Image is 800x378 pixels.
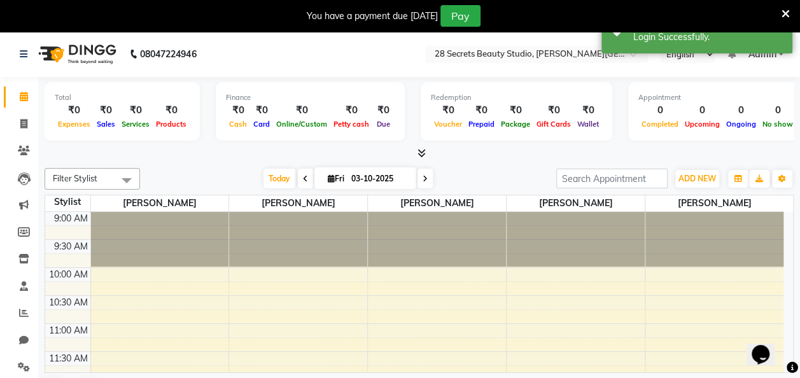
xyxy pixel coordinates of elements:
div: ₹0 [533,103,574,118]
span: Fri [325,174,347,183]
div: ₹0 [431,103,465,118]
span: Voucher [431,120,465,129]
div: Appointment [638,92,796,103]
div: ₹0 [118,103,153,118]
span: [PERSON_NAME] [229,195,367,211]
span: Services [118,120,153,129]
div: Finance [226,92,395,103]
div: Stylist [45,195,90,209]
div: ₹0 [250,103,273,118]
span: [PERSON_NAME] [91,195,229,211]
span: Products [153,120,190,129]
span: Wallet [574,120,602,129]
span: Gift Cards [533,120,574,129]
div: 11:30 AM [46,352,90,365]
span: Ongoing [723,120,759,129]
div: 0 [759,103,796,118]
span: Card [250,120,273,129]
iframe: chat widget [747,327,787,365]
input: 2025-10-03 [347,169,411,188]
div: 10:30 AM [46,296,90,309]
span: Online/Custom [273,120,330,129]
span: Prepaid [465,120,498,129]
span: Upcoming [682,120,723,129]
div: 11:00 AM [46,324,90,337]
span: Petty cash [330,120,372,129]
div: ₹0 [226,103,250,118]
input: Search Appointment [556,169,668,188]
div: ₹0 [372,103,395,118]
span: Admin [748,48,776,61]
div: ₹0 [273,103,330,118]
div: 0 [682,103,723,118]
div: You have a payment due [DATE] [307,10,438,23]
button: Pay [440,5,481,27]
div: ₹0 [498,103,533,118]
div: 9:30 AM [52,240,90,253]
span: Due [374,120,393,129]
span: ADD NEW [678,174,716,183]
span: Today [263,169,295,188]
div: 10:00 AM [46,268,90,281]
div: ₹0 [465,103,498,118]
span: No show [759,120,796,129]
div: ₹0 [55,103,94,118]
div: ₹0 [574,103,602,118]
span: Sales [94,120,118,129]
span: Cash [226,120,250,129]
span: Completed [638,120,682,129]
b: 08047224946 [140,36,196,72]
div: Login Successfully. [633,31,783,44]
span: Filter Stylist [53,173,97,183]
div: Total [55,92,190,103]
div: ₹0 [330,103,372,118]
span: [PERSON_NAME] [645,195,783,211]
span: Expenses [55,120,94,129]
div: Redemption [431,92,602,103]
div: 9:00 AM [52,212,90,225]
div: 0 [638,103,682,118]
div: 0 [723,103,759,118]
div: ₹0 [153,103,190,118]
img: logo [32,36,120,72]
span: Package [498,120,533,129]
span: [PERSON_NAME] [507,195,645,211]
div: ₹0 [94,103,118,118]
span: [PERSON_NAME] [368,195,506,211]
button: ADD NEW [675,170,719,188]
